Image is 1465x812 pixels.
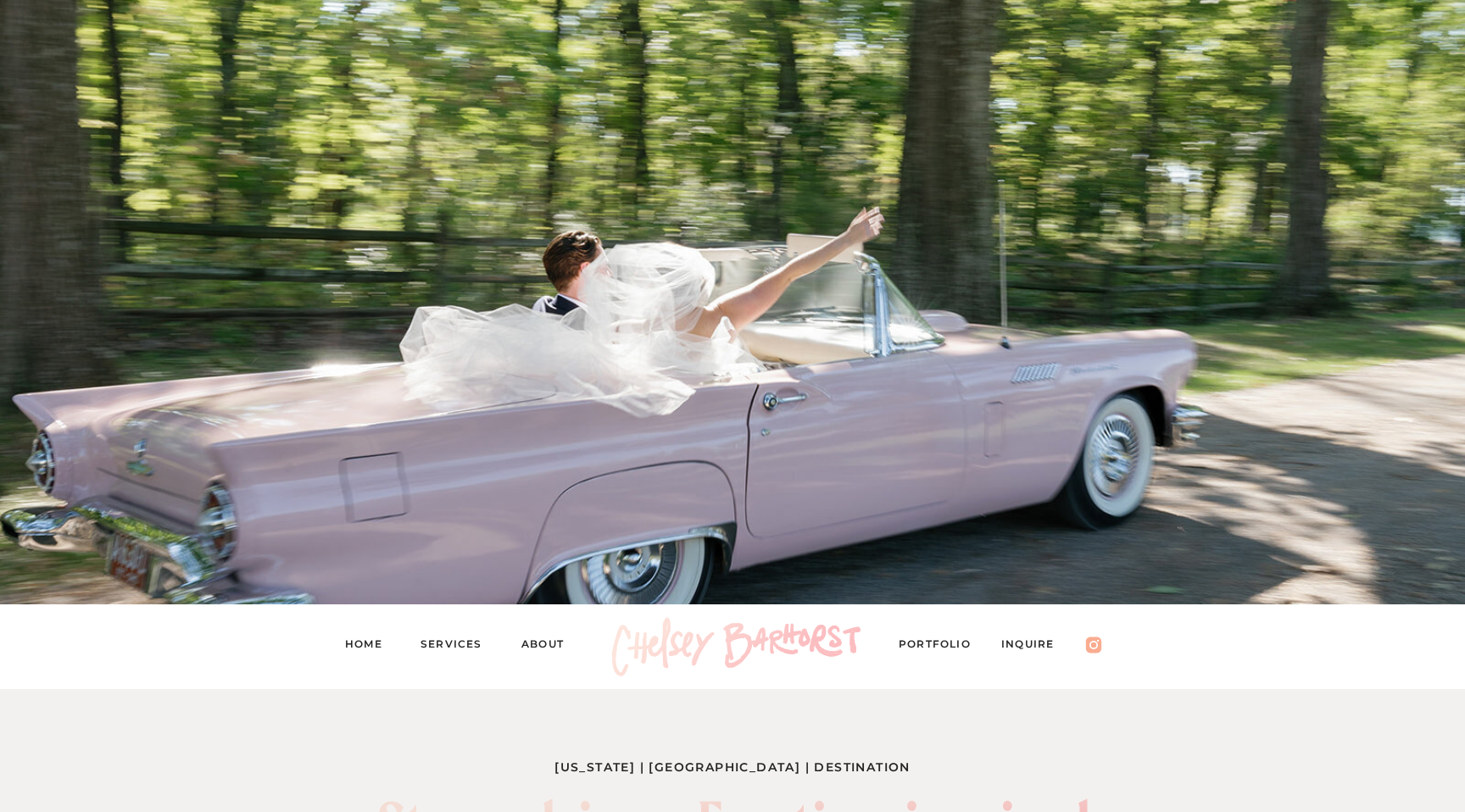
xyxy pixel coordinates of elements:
a: About [521,635,580,659]
a: Home [345,635,396,659]
a: Inquire [1001,635,1071,659]
a: Services [421,635,497,659]
h1: [US_STATE] | [GEOGRAPHIC_DATA] | Destination [552,757,913,775]
a: PORTFOLIO [899,635,987,659]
